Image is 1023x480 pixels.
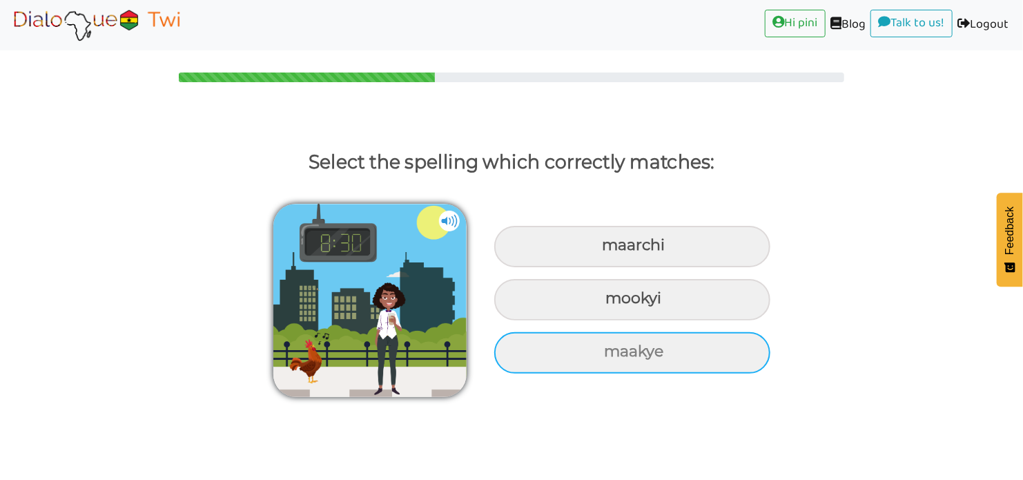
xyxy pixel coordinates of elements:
a: Logout [953,10,1013,41]
img: Select Course Page [10,8,184,42]
div: maarchi [494,226,770,267]
div: mookyi [494,279,770,320]
a: Hi pini [765,10,826,37]
img: mema_wo_akye.png [273,204,467,397]
div: maakye [494,332,770,374]
button: Feedback - Show survey [997,193,1023,287]
a: Talk to us! [870,10,953,37]
p: Select the spelling which correctly matches: [26,146,997,179]
a: Blog [826,10,870,41]
img: cuNL5YgAAAABJRU5ErkJggg== [439,211,460,231]
span: Feedback [1004,207,1016,255]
